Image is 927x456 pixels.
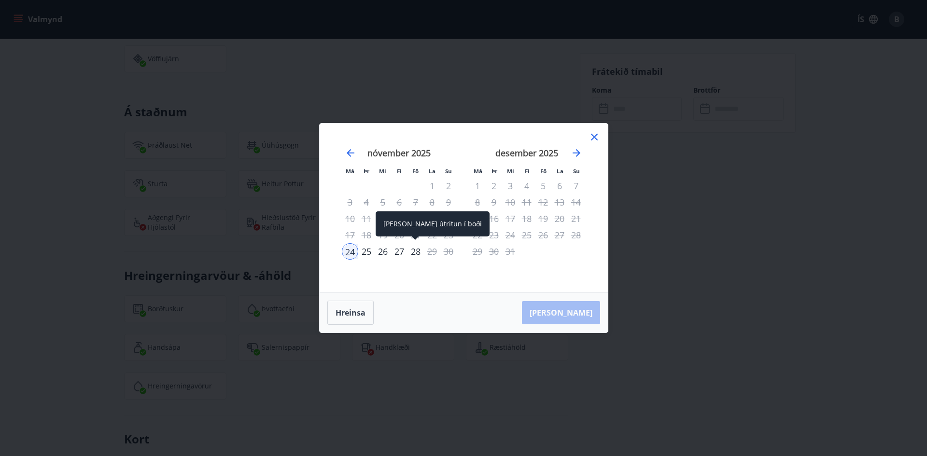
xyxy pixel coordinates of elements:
td: Not available. sunnudagur, 9. nóvember 2025 [440,194,457,210]
td: Not available. sunnudagur, 2. nóvember 2025 [440,178,457,194]
td: Not available. mánudagur, 29. desember 2025 [469,243,486,260]
td: Not available. sunnudagur, 28. desember 2025 [568,227,584,243]
td: Not available. miðvikudagur, 19. nóvember 2025 [375,227,391,243]
small: Fi [397,167,402,175]
td: Not available. föstudagur, 12. desember 2025 [535,194,551,210]
td: Not available. sunnudagur, 14. desember 2025 [568,194,584,210]
td: Not available. föstudagur, 26. desember 2025 [535,227,551,243]
td: Not available. laugardagur, 15. nóvember 2025 [424,210,440,227]
small: Fö [412,167,419,175]
td: Not available. laugardagur, 27. desember 2025 [551,227,568,243]
td: Choose miðvikudagur, 26. nóvember 2025 as your check-out date. It’s available. [375,243,391,260]
td: Not available. mánudagur, 8. desember 2025 [469,194,486,210]
small: Má [346,167,354,175]
small: La [429,167,435,175]
div: 26 [375,243,391,260]
small: Fi [525,167,530,175]
td: Selected as start date. mánudagur, 24. nóvember 2025 [342,243,358,260]
div: 27 [391,243,407,260]
td: Not available. fimmtudagur, 4. desember 2025 [519,178,535,194]
div: Aðeins útritun í boði [407,243,424,260]
small: Þr [492,167,497,175]
td: Not available. fimmtudagur, 25. desember 2025 [519,227,535,243]
small: Þr [364,167,369,175]
strong: nóvember 2025 [367,147,431,159]
td: Not available. fimmtudagur, 13. nóvember 2025 [391,210,407,227]
small: Mi [507,167,514,175]
div: Move forward to switch to the next month. [571,147,582,159]
td: Not available. miðvikudagur, 17. desember 2025 [502,210,519,227]
td: Not available. föstudagur, 5. desember 2025 [535,178,551,194]
td: Not available. miðvikudagur, 3. desember 2025 [502,178,519,194]
td: Not available. sunnudagur, 21. desember 2025 [568,210,584,227]
td: Choose föstudagur, 28. nóvember 2025 as your check-out date. It’s available. [407,243,424,260]
td: Not available. laugardagur, 13. desember 2025 [551,194,568,210]
td: Not available. miðvikudagur, 10. desember 2025 [502,194,519,210]
td: Not available. þriðjudagur, 9. desember 2025 [486,194,502,210]
td: Not available. laugardagur, 29. nóvember 2025 [424,243,440,260]
button: Hreinsa [327,301,374,325]
div: [PERSON_NAME] útritun í boði [376,211,490,236]
small: Fö [540,167,547,175]
td: Not available. þriðjudagur, 16. desember 2025 [486,210,502,227]
td: Not available. miðvikudagur, 24. desember 2025 [502,227,519,243]
td: Choose þriðjudagur, 25. nóvember 2025 as your check-out date. It’s available. [358,243,375,260]
td: Not available. miðvikudagur, 5. nóvember 2025 [375,194,391,210]
td: Not available. þriðjudagur, 4. nóvember 2025 [358,194,375,210]
td: Not available. laugardagur, 6. desember 2025 [551,178,568,194]
td: Choose fimmtudagur, 27. nóvember 2025 as your check-out date. It’s available. [391,243,407,260]
td: Not available. föstudagur, 7. nóvember 2025 [407,194,424,210]
small: Su [573,167,580,175]
td: Not available. sunnudagur, 16. nóvember 2025 [440,210,457,227]
td: Not available. fimmtudagur, 11. desember 2025 [519,194,535,210]
td: Not available. laugardagur, 8. nóvember 2025 [424,194,440,210]
td: Not available. miðvikudagur, 12. nóvember 2025 [375,210,391,227]
div: 24 [342,243,358,260]
td: Not available. laugardagur, 20. desember 2025 [551,210,568,227]
td: Not available. sunnudagur, 30. nóvember 2025 [440,243,457,260]
td: Not available. föstudagur, 14. nóvember 2025 [407,210,424,227]
td: Not available. þriðjudagur, 23. desember 2025 [486,227,502,243]
td: Not available. þriðjudagur, 30. desember 2025 [486,243,502,260]
td: Not available. mánudagur, 10. nóvember 2025 [342,210,358,227]
td: Not available. mánudagur, 3. nóvember 2025 [342,194,358,210]
td: Not available. mánudagur, 15. desember 2025 [469,210,486,227]
td: Not available. mánudagur, 1. desember 2025 [469,178,486,194]
td: Not available. þriðjudagur, 11. nóvember 2025 [358,210,375,227]
td: Not available. sunnudagur, 7. desember 2025 [568,178,584,194]
td: Not available. mánudagur, 17. nóvember 2025 [342,227,358,243]
small: Má [474,167,482,175]
td: Not available. þriðjudagur, 18. nóvember 2025 [358,227,375,243]
td: Not available. fimmtudagur, 6. nóvember 2025 [391,194,407,210]
div: 25 [358,243,375,260]
td: Not available. fimmtudagur, 18. desember 2025 [519,210,535,227]
div: Calendar [331,135,596,281]
td: Not available. föstudagur, 19. desember 2025 [535,210,551,227]
div: Move backward to switch to the previous month. [345,147,356,159]
td: Not available. þriðjudagur, 2. desember 2025 [486,178,502,194]
small: La [557,167,563,175]
td: Not available. laugardagur, 1. nóvember 2025 [424,178,440,194]
strong: desember 2025 [495,147,558,159]
td: Not available. miðvikudagur, 31. desember 2025 [502,243,519,260]
small: Mi [379,167,386,175]
small: Su [445,167,452,175]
